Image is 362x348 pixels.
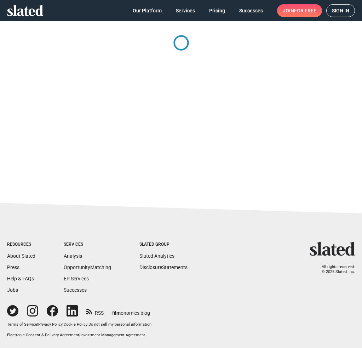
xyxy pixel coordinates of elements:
span: | [37,322,38,327]
span: Pricing [209,4,225,17]
a: Analysis [64,253,82,259]
a: Our Platform [127,4,167,17]
a: Sign in [326,4,355,17]
a: Privacy Policy [38,322,63,327]
a: Investment Management Agreement [80,333,145,337]
span: for free [294,4,316,17]
a: Services [170,4,201,17]
span: | [79,333,80,337]
a: Successes [234,4,269,17]
a: Press [7,264,19,270]
p: All rights reserved. © 2025 Slated, Inc. [314,264,355,275]
a: Cookie Policy [64,322,87,327]
button: Do not sell my personal information [88,322,151,327]
span: | [63,322,64,327]
a: Successes [64,287,87,293]
span: Services [176,4,195,17]
a: Pricing [203,4,231,17]
a: DisclosureStatements [139,264,188,270]
a: Joinfor free [277,4,322,17]
a: OpportunityMatching [64,264,111,270]
a: Help & FAQs [7,276,34,281]
span: Successes [239,4,263,17]
div: Services [64,242,111,247]
span: Join [283,4,316,17]
a: About Slated [7,253,35,259]
div: Resources [7,242,35,247]
a: RSS [86,306,104,316]
a: Slated Analytics [139,253,174,259]
div: Slated Group [139,242,188,247]
a: Electronic Consent & Delivery Agreement [7,333,79,337]
span: | [87,322,88,327]
a: filmonomics blog [112,304,150,316]
span: film [112,310,121,316]
a: Terms of Service [7,322,37,327]
span: Sign in [332,5,349,17]
a: Jobs [7,287,18,293]
a: EP Services [64,276,89,281]
span: Our Platform [133,4,162,17]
